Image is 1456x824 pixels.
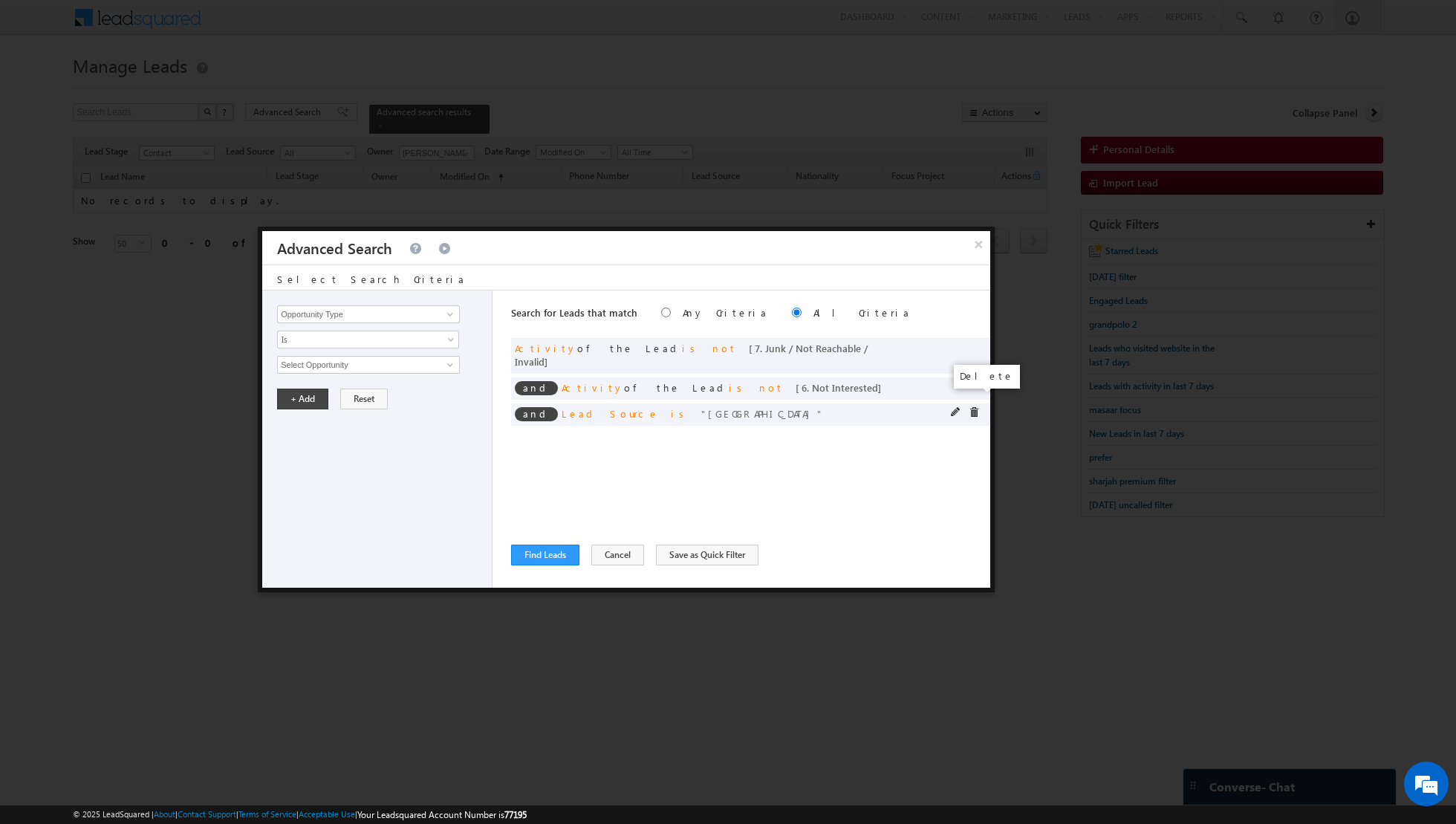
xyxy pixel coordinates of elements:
[682,342,737,354] span: is not
[562,381,889,394] span: of the Lead ]
[277,389,328,409] button: + Add
[515,342,868,368] span: [ 7. Junk / Not Reachable / Invalid
[439,357,458,372] a: Show All Items
[77,78,250,97] div: Chat with us now
[515,381,558,395] span: and
[511,545,579,565] button: Find Leads
[277,356,460,374] input: Type to Search
[19,137,271,446] textarea: Type your message and hit 'Enter'
[515,407,558,421] span: and
[178,809,236,819] a: Contact Support
[796,381,878,394] span: [ 6. Not Interested
[154,809,175,819] a: About
[277,231,392,265] h3: Advanced Search
[967,231,991,257] button: ×
[244,7,279,43] div: Minimize live chat window
[277,273,466,285] span: Select Search Criteria
[701,407,824,420] span: [GEOGRAPHIC_DATA]
[591,545,644,565] button: Cancel
[515,342,577,354] span: Activity
[511,306,637,319] span: Search for Leads that match
[504,809,527,820] span: 77195
[357,809,527,820] span: Your Leadsquared Account Number is
[683,306,768,319] label: Any Criteria
[277,331,459,348] a: Is
[671,407,689,420] span: is
[299,809,355,819] a: Acceptable Use
[25,78,62,97] img: d_60004797649_company_0_60004797649
[340,389,388,409] button: Reset
[813,306,911,319] label: All Criteria
[562,407,659,420] span: Lead Source
[515,342,868,368] span: of the Lead ]
[202,458,270,478] em: Start Chat
[439,307,458,322] a: Show All Items
[729,381,784,394] span: is not
[238,809,296,819] a: Terms of Service
[278,333,439,346] span: Is
[73,808,527,822] span: © 2025 LeadSquared | | | | |
[562,381,624,394] span: Activity
[656,545,758,565] button: Save as Quick Filter
[277,305,460,323] input: Type to Search
[954,365,1020,389] div: Delete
